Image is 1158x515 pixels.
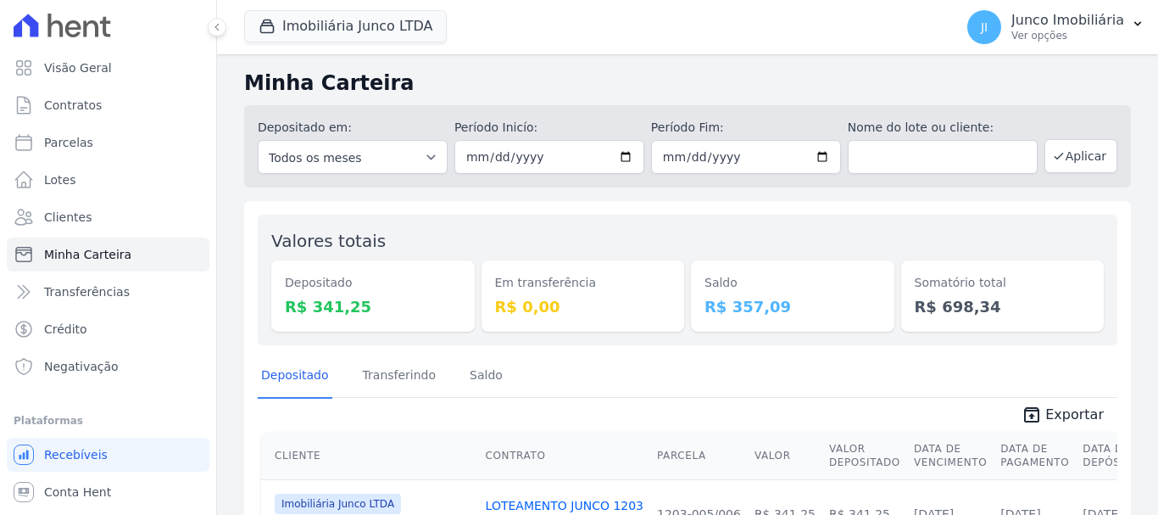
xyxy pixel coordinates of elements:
span: Lotes [44,171,76,188]
span: Negativação [44,358,119,375]
th: Parcela [650,432,748,480]
dt: Saldo [704,274,881,292]
span: Exportar [1045,405,1104,425]
th: Data de Depósito [1076,432,1145,480]
a: Parcelas [7,126,209,160]
label: Valores totais [271,231,386,251]
span: Visão Geral [44,59,112,76]
th: Cliente [261,432,479,480]
a: Transferindo [359,355,440,399]
h2: Minha Carteira [244,68,1131,98]
a: Minha Carteira [7,238,209,271]
a: Crédito [7,312,209,346]
a: unarchive Exportar [1008,405,1117,428]
dt: Em transferência [495,274,671,292]
a: Negativação [7,350,209,383]
span: Contratos [44,97,102,114]
th: Data de Vencimento [907,432,994,480]
span: Parcelas [44,134,93,151]
label: Período Inicío: [454,119,644,137]
div: Plataformas [14,411,203,431]
span: Transferências [44,283,130,300]
span: Imobiliária Junco LTDA [275,494,401,514]
a: Transferências [7,275,209,309]
a: Saldo [466,355,506,399]
dt: Somatório total [915,274,1091,292]
a: LOTEAMENTO JUNCO 1203 [486,499,643,512]
a: Visão Geral [7,51,209,85]
a: Recebíveis [7,438,209,472]
span: Conta Hent [44,484,111,501]
dd: R$ 0,00 [495,295,671,318]
span: Recebíveis [44,446,108,463]
dd: R$ 357,09 [704,295,881,318]
span: Clientes [44,209,92,226]
dd: R$ 341,25 [285,295,461,318]
a: Clientes [7,200,209,234]
dt: Depositado [285,274,461,292]
a: Depositado [258,355,332,399]
th: Contrato [479,432,650,480]
i: unarchive [1022,405,1042,425]
th: Data de Pagamento [994,432,1076,480]
span: Crédito [44,321,87,338]
p: Junco Imobiliária [1011,12,1124,29]
dd: R$ 698,34 [915,295,1091,318]
label: Nome do lote ou cliente: [848,119,1038,137]
button: Aplicar [1044,139,1117,173]
label: Período Fim: [651,119,841,137]
th: Valor [748,432,822,480]
p: Ver opções [1011,29,1124,42]
label: Depositado em: [258,120,352,134]
a: Lotes [7,163,209,197]
button: Imobiliária Junco LTDA [244,10,447,42]
span: Minha Carteira [44,246,131,263]
span: JI [981,21,988,33]
th: Valor Depositado [822,432,907,480]
a: Conta Hent [7,475,209,509]
a: Contratos [7,88,209,122]
button: JI Junco Imobiliária Ver opções [954,3,1158,51]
